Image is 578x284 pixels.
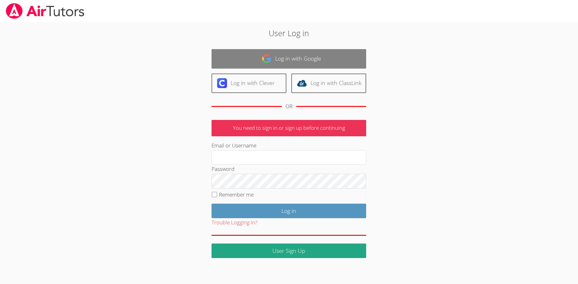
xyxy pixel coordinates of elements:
img: classlink-logo-d6bb404cc1216ec64c9a2012d9dc4662098be43eaf13dc465df04b49fa7ab582.svg [297,78,307,88]
div: OR [285,102,293,111]
label: Email or Username [212,142,256,149]
img: airtutors_banner-c4298cdbf04f3fff15de1276eac7730deb9818008684d7c2e4769d2f7ddbe033.png [5,3,85,19]
a: Log in with ClassLink [291,74,366,93]
input: Log in [212,204,366,218]
label: Remember me [219,191,254,198]
p: You need to sign in or sign up before continuing [212,120,366,136]
button: Trouble Logging In? [212,218,257,227]
label: Password [212,165,234,172]
h2: User Log in [133,27,445,39]
a: Log in with Clever [212,74,286,93]
a: Log in with Google [212,49,366,69]
img: clever-logo-6eab21bc6e7a338710f1a6ff85c0baf02591cd810cc4098c63d3a4b26e2feb20.svg [217,78,227,88]
img: google-logo-50288ca7cdecda66e5e0955fdab243c47b7ad437acaf1139b6f446037453330a.svg [262,54,272,64]
a: User Sign Up [212,244,366,258]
